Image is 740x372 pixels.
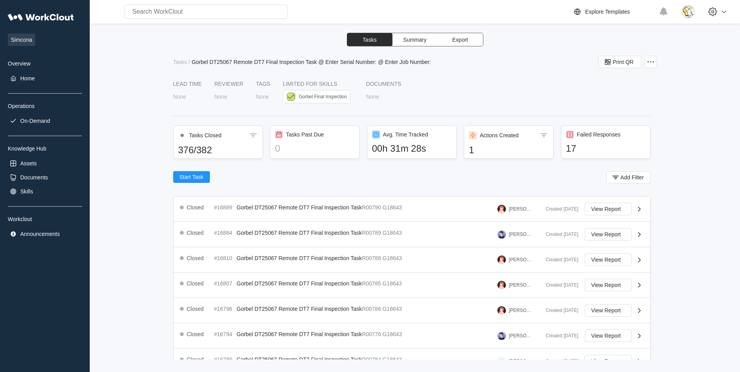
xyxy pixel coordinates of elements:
a: Tasks [173,59,189,65]
a: Assets [8,158,82,169]
img: user-2.png [497,281,506,289]
img: user-2.png [497,205,506,213]
div: Closed [187,280,204,287]
mark: G18643 [383,280,402,287]
div: Operations [8,103,82,109]
span: Tasks [363,37,377,43]
div: None [173,94,186,100]
span: Simcona [8,34,35,46]
span: Gorbel DT25067 Remote DT7 Final Inspection Task [237,230,362,236]
div: Avg. Time Tracked [383,131,428,138]
div: [PERSON_NAME] [509,282,533,288]
span: Gorbel DT25067 Remote DT7 Final Inspection Task [237,331,362,337]
div: Gorbel DT25067 Remote DT7 Final Inspection Task @ Enter Serial Number: @ Enter Job Number: [192,59,431,65]
div: 17 [566,143,646,154]
div: #16807 [214,280,234,287]
mark: G18643 [383,306,402,312]
a: Skills [8,186,82,197]
img: download.jpg [681,5,695,18]
mark: R00785 [362,280,381,287]
span: Gorbel DT25067 Remote DT7 Final Inspection Task [237,255,362,261]
div: Tasks [173,59,187,65]
mark: G18643 [383,230,402,236]
div: #16810 [214,255,234,261]
div: Created [DATE] [539,308,579,313]
mark: G18643 [383,204,402,211]
img: clout-09.png [497,357,506,365]
div: Created [DATE] [539,333,579,338]
button: Summary [392,33,438,46]
div: Created [DATE] [539,282,579,288]
button: View Report [585,329,632,342]
button: Export [438,33,483,46]
div: [PERSON_NAME] [509,257,533,262]
div: Skills [20,188,33,195]
a: On-Demand [8,115,82,126]
div: [PERSON_NAME] [509,333,533,338]
button: Print QR [598,56,641,68]
a: Closed#16889Gorbel DT25067 Remote DT7 Final Inspection TaskR00790G18643[PERSON_NAME]Created [DATE... [174,197,650,222]
button: View Report [585,355,632,367]
a: Documents [8,172,82,183]
div: Created [DATE] [539,232,579,237]
div: Closed [187,356,204,363]
div: None [256,94,269,100]
mark: G18643 [383,331,402,337]
mark: R00784 [362,356,381,363]
div: None [366,94,379,100]
a: Explore Templates [573,7,655,16]
span: Start Task [179,174,204,180]
mark: R00790 [362,204,381,211]
span: Print QR [613,59,634,65]
div: 1 [469,145,548,156]
img: user-2.png [497,306,506,315]
span: Export [452,37,468,43]
mark: R00789 [362,230,381,236]
button: Start Task [173,171,210,183]
div: #16889 [214,204,234,211]
img: checkmark.png [286,92,296,101]
input: Search WorkClout [124,5,288,19]
span: View Report [591,358,621,364]
div: [PERSON_NAME] [509,358,533,364]
div: Reviewer [214,81,243,87]
a: Closed#16807Gorbel DT25067 Remote DT7 Final Inspection TaskR00785G18643[PERSON_NAME]Created [DATE... [174,273,650,298]
span: Gorbel DT25067 Remote DT7 Final Inspection Task [237,356,362,363]
div: [PERSON_NAME] [509,232,533,237]
a: Closed#16794Gorbel DT25067 Remote DT7 Final Inspection TaskR00776G18643[PERSON_NAME]Created [DATE... [174,323,650,349]
a: Home [8,73,82,84]
button: Tasks [347,33,392,46]
div: Closed [187,306,204,312]
button: View Report [585,253,632,266]
div: Gorbel Final Inspection [299,94,347,99]
div: None [214,94,227,100]
div: LEAD TIME [173,81,202,87]
mark: R00788 [362,255,381,261]
mark: G18643 [383,255,402,261]
div: Announcements [20,231,60,237]
span: Summary [403,37,427,43]
div: Failed Responses [577,131,621,138]
span: Gorbel DT25067 Remote DT7 Final Inspection Task [237,204,362,211]
span: View Report [591,333,621,338]
div: [PERSON_NAME] [509,206,533,212]
div: Created [DATE] [539,358,579,364]
div: LIMITED FOR SKILLS [283,81,353,87]
button: View Report [585,304,632,317]
img: user-2.png [497,255,506,264]
div: / [188,59,190,65]
div: On-Demand [20,118,50,124]
button: View Report [585,279,632,291]
img: user-5.png [497,331,506,340]
div: Overview [8,60,82,67]
div: #16796 [214,306,234,312]
div: Created [DATE] [539,257,579,262]
div: Closed [187,255,204,261]
a: Closed#16796Gorbel DT25067 Remote DT7 Final Inspection TaskR00786G18643[PERSON_NAME]Created [DATE... [174,298,650,323]
span: Gorbel DT25067 Remote DT7 Final Inspection Task [237,280,362,287]
div: Tasks Closed [189,132,222,138]
div: Workclout [8,216,82,222]
div: Knowledge Hub [8,145,82,152]
span: View Report [591,232,621,237]
div: #16884 [214,230,234,236]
